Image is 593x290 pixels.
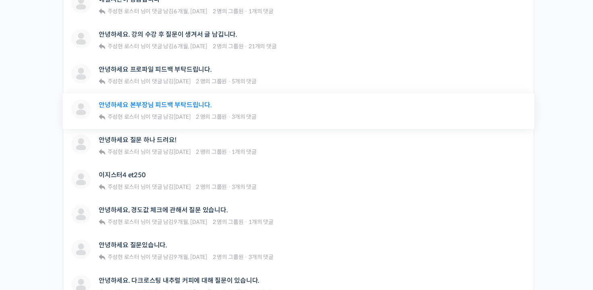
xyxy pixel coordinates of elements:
span: 님이 댓글 남김 [106,253,207,261]
span: 주성현 로스터 [108,183,139,191]
span: 2 명의 그룹원 [196,78,227,85]
span: 주성현 로스터 [108,148,139,155]
span: 홈 [25,245,30,251]
a: 대화 [53,233,104,253]
span: · [245,218,247,226]
span: · [228,183,231,191]
span: 대화 [74,245,83,252]
a: [DATE] [174,113,191,120]
span: 주성현 로스터 [108,218,139,226]
span: 님이 댓글 남김 [106,113,191,120]
a: 주성현 로스터 [106,148,139,155]
span: · [228,113,231,120]
a: 홈 [2,233,53,253]
span: 님이 댓글 남김 [106,78,191,85]
a: 주성현 로스터 [106,43,139,50]
span: · [228,148,231,155]
a: 주성현 로스터 [106,218,139,226]
span: 21개의 댓글 [249,43,276,50]
span: 5개의 댓글 [232,78,257,85]
span: · [245,253,247,261]
span: 1개의 댓글 [249,218,274,226]
span: 설정 [124,245,134,251]
a: [DATE] [174,148,191,155]
span: · [245,8,247,15]
span: 3개의 댓글 [232,113,257,120]
a: [DATE] [174,78,191,85]
a: 안녕하세요 본부장님 피드백 부탁드립니다. [99,101,212,109]
a: 안녕하세요 질문 하나 드려요! [99,136,176,144]
a: 안녕하세요 질문있습니다. [99,241,167,249]
span: 님이 댓글 남김 [106,183,191,191]
span: 2 명의 그룹원 [196,148,227,155]
a: 주성현 로스터 [106,113,139,120]
a: 안녕하세요, 경도값 체크에 관해서 질문 있습니다. [99,206,228,214]
span: 1개의 댓글 [249,8,274,15]
a: 9 개월, [DATE] [174,253,207,261]
a: 주성현 로스터 [106,183,139,191]
a: [DATE] [174,183,191,191]
span: 님이 댓글 남김 [106,148,191,155]
span: 2 명의 그룹원 [196,183,227,191]
a: 주성현 로스터 [106,8,139,15]
a: 안녕하세요. 강의 수강 후 질문이 생겨서 글 남깁니다. [99,31,237,38]
span: 님이 댓글 남김 [106,8,207,15]
a: 설정 [104,233,155,253]
a: 안녕하세요 프로파일 피드백 부탁드립니다. [99,66,212,73]
a: 안녕하세요. 다크로스팅 내추럴 커피에 대해 질문이 있습니다. [99,277,259,284]
span: 1개의 댓글 [232,148,257,155]
a: 6 개월, [DATE] [174,8,207,15]
a: 주성현 로스터 [106,78,139,85]
a: 9 개월, [DATE] [174,218,207,226]
span: 주성현 로스터 [108,113,139,120]
span: 2 명의 그룹원 [213,218,244,226]
span: 주성현 로스터 [108,78,139,85]
span: · [245,43,247,50]
a: 주성현 로스터 [106,253,139,261]
span: 주성현 로스터 [108,8,139,15]
span: 주성현 로스터 [108,253,139,261]
span: 3개의 댓글 [249,253,274,261]
span: 주성현 로스터 [108,43,139,50]
span: 2 명의 그룹원 [213,253,244,261]
a: 이지스터4 et250 [99,171,145,179]
span: 3개의 댓글 [232,183,257,191]
span: 님이 댓글 남김 [106,218,207,226]
span: · [228,78,231,85]
span: 2 명의 그룹원 [213,8,244,15]
span: 2 명의 그룹원 [213,43,244,50]
span: 2 명의 그룹원 [196,113,227,120]
a: 6 개월, [DATE] [174,43,207,50]
span: 님이 댓글 남김 [106,43,207,50]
